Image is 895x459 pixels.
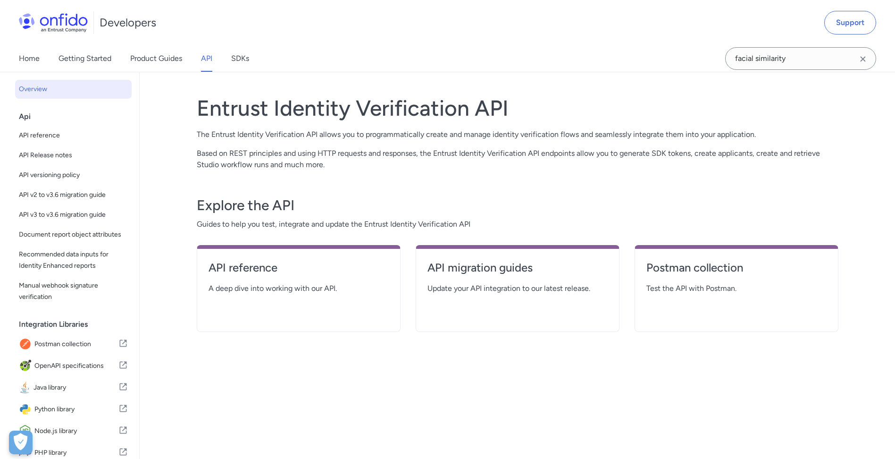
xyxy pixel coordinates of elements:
img: IconNode.js library [19,425,34,438]
h4: API reference [209,260,389,275]
a: IconNode.js libraryNode.js library [15,421,132,442]
a: API Release notes [15,146,132,165]
span: API Release notes [19,150,128,161]
p: The Entrust Identity Verification API allows you to programmatically create and manage identity v... [197,129,838,140]
a: API versioning policy [15,166,132,185]
span: API v3 to v3.6 migration guide [19,209,128,221]
h4: API migration guides [427,260,608,275]
a: API reference [15,126,132,145]
a: IconOpenAPI specificationsOpenAPI specifications [15,356,132,376]
a: Recommended data inputs for Identity Enhanced reports [15,245,132,275]
img: IconPostman collection [19,338,34,351]
div: Api [19,107,135,126]
span: Postman collection [34,338,118,351]
img: IconOpenAPI specifications [19,359,34,373]
a: API migration guides [427,260,608,283]
a: IconJava libraryJava library [15,377,132,398]
span: Node.js library [34,425,118,438]
span: Test the API with Postman. [646,283,827,294]
a: Overview [15,80,132,99]
span: Python library [34,403,118,416]
h1: Developers [100,15,156,30]
span: Document report object attributes [19,229,128,240]
a: API v3 to v3.6 migration guide [15,205,132,224]
a: Getting Started [59,45,111,72]
a: Home [19,45,40,72]
a: API reference [209,260,389,283]
span: Manual webhook signature verification [19,280,128,303]
a: Document report object attributes [15,225,132,244]
img: IconJava library [19,381,33,394]
a: Product Guides [130,45,182,72]
div: Integration Libraries [19,315,135,334]
button: Open Preferences [9,431,33,454]
svg: Clear search field button [857,53,869,65]
h3: Explore the API [197,196,838,215]
a: Manual webhook signature verification [15,276,132,306]
span: Update your API integration to our latest release. [427,283,608,294]
input: Onfido search input field [725,47,876,70]
span: Java library [33,381,118,394]
a: IconPostman collectionPostman collection [15,334,132,355]
p: Based on REST principles and using HTTP requests and responses, the Entrust Identity Verification... [197,148,838,170]
span: API reference [19,130,128,141]
a: Postman collection [646,260,827,283]
span: Overview [19,84,128,95]
span: API v2 to v3.6 migration guide [19,189,128,201]
span: OpenAPI specifications [34,359,118,373]
img: IconPython library [19,403,34,416]
img: Onfido Logo [19,13,88,32]
a: API v2 to v3.6 migration guide [15,186,132,204]
span: Recommended data inputs for Identity Enhanced reports [19,249,128,272]
a: API [201,45,212,72]
span: Guides to help you test, integrate and update the Entrust Identity Verification API [197,219,838,230]
h1: Entrust Identity Verification API [197,95,838,121]
a: Support [824,11,876,34]
a: IconPython libraryPython library [15,399,132,420]
div: Cookie Preferences [9,431,33,454]
a: SDKs [231,45,249,72]
span: A deep dive into working with our API. [209,283,389,294]
span: API versioning policy [19,170,128,181]
h4: Postman collection [646,260,827,275]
